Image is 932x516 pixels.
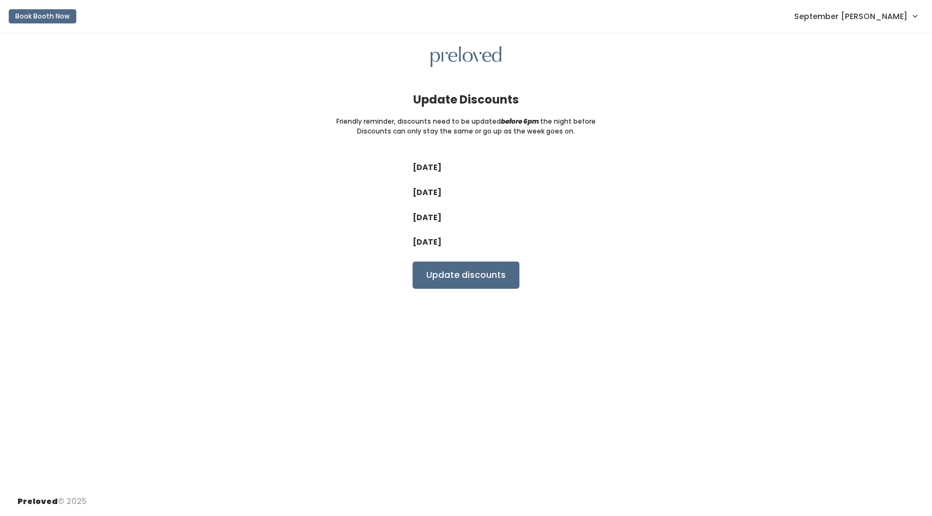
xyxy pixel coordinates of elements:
[413,212,441,223] label: [DATE]
[336,117,596,126] small: Friendly reminder, discounts need to be updated the night before
[17,496,58,507] span: Preloved
[413,262,519,289] input: Update discounts
[9,4,76,28] a: Book Booth Now
[794,10,907,22] span: September [PERSON_NAME]
[783,4,928,28] a: September [PERSON_NAME]
[17,487,87,507] div: © 2025
[501,117,539,126] i: before 6pm
[413,93,519,106] h4: Update Discounts
[431,46,501,68] img: preloved logo
[413,162,441,173] label: [DATE]
[413,187,441,198] label: [DATE]
[9,9,76,23] button: Book Booth Now
[357,126,575,136] small: Discounts can only stay the same or go up as the week goes on.
[413,236,441,248] label: [DATE]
